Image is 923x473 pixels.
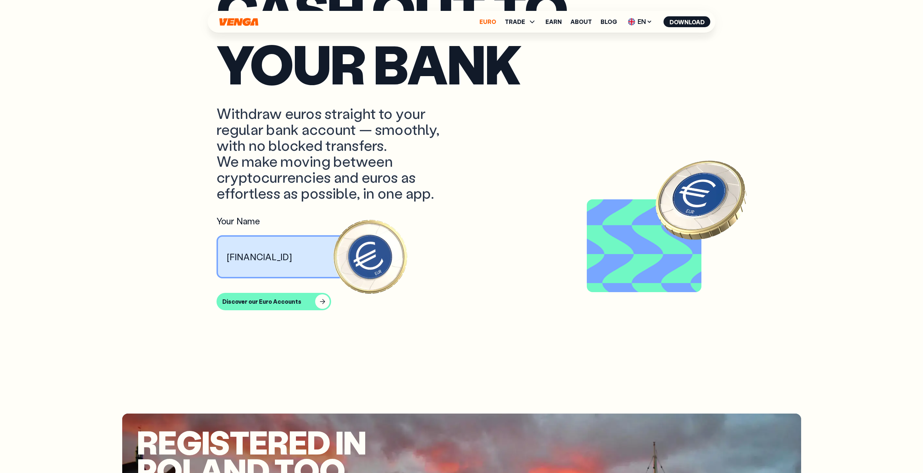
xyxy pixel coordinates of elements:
[590,202,699,289] video: Video background
[343,428,366,456] span: n
[505,19,525,25] span: TRADE
[479,19,496,25] a: Euro
[201,428,209,456] span: i
[267,428,288,456] span: r
[158,428,176,456] span: e
[505,17,537,26] span: TRADE
[307,428,330,456] span: d
[570,19,592,25] a: About
[626,16,655,28] span: EN
[249,428,267,456] span: e
[288,428,307,456] span: e
[217,293,331,310] button: Discover our Euro Accounts
[545,19,562,25] a: Earn
[230,428,249,456] span: t
[601,19,617,25] a: Blog
[222,298,301,305] div: Discover our Euro Accounts
[217,105,446,201] p: Withdraw euros straight to your regular bank account — smoothly, with no blocked transfers. We ma...
[219,18,259,26] svg: Home
[209,428,229,456] span: s
[137,428,158,456] span: R
[647,145,756,254] img: EURO coin
[628,18,635,25] img: flag-uk
[217,293,707,310] a: Discover our Euro Accounts
[664,16,710,27] button: Download
[176,428,201,456] span: g
[335,428,343,456] span: i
